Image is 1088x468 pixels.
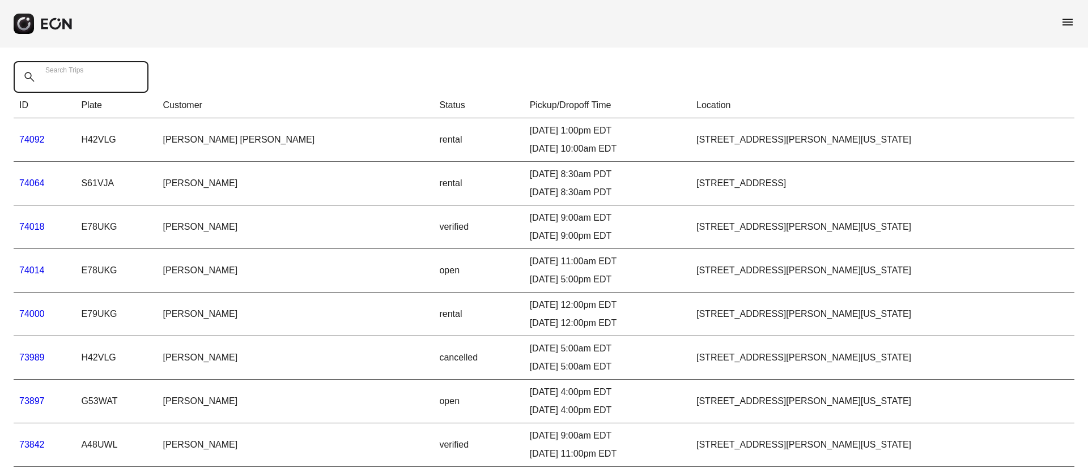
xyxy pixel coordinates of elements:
[530,429,685,443] div: [DATE] 9:00am EDT
[433,423,524,467] td: verified
[158,380,434,423] td: [PERSON_NAME]
[19,309,45,319] a: 74000
[433,205,524,249] td: verified
[433,93,524,118] th: Status
[530,124,685,138] div: [DATE] 1:00pm EDT
[530,211,685,225] div: [DATE] 9:00am EDT
[19,222,45,231] a: 74018
[530,447,685,461] div: [DATE] 11:00pm EDT
[530,316,685,330] div: [DATE] 12:00pm EDT
[158,423,434,467] td: [PERSON_NAME]
[524,93,691,118] th: Pickup/Dropoff Time
[433,380,524,423] td: open
[75,118,157,162] td: H42VLG
[19,353,45,362] a: 73989
[19,265,45,275] a: 74014
[19,135,45,144] a: 74092
[530,403,685,417] div: [DATE] 4:00pm EDT
[530,360,685,373] div: [DATE] 5:00am EDT
[530,342,685,355] div: [DATE] 5:00am EDT
[530,273,685,286] div: [DATE] 5:00pm EDT
[19,396,45,406] a: 73897
[75,93,157,118] th: Plate
[530,168,685,181] div: [DATE] 8:30am PDT
[433,118,524,162] td: rental
[530,298,685,312] div: [DATE] 12:00pm EDT
[75,249,157,293] td: E78UKG
[75,380,157,423] td: G53WAT
[19,178,45,188] a: 74064
[158,293,434,336] td: [PERSON_NAME]
[75,205,157,249] td: E78UKG
[75,162,157,205] td: S61VJA
[158,205,434,249] td: [PERSON_NAME]
[691,249,1074,293] td: [STREET_ADDRESS][PERSON_NAME][US_STATE]
[530,385,685,399] div: [DATE] 4:00pm EDT
[691,118,1074,162] td: [STREET_ADDRESS][PERSON_NAME][US_STATE]
[158,118,434,162] td: [PERSON_NAME] [PERSON_NAME]
[433,162,524,205] td: rental
[158,162,434,205] td: [PERSON_NAME]
[158,93,434,118] th: Customer
[75,293,157,336] td: E79UKG
[158,249,434,293] td: [PERSON_NAME]
[433,293,524,336] td: rental
[691,380,1074,423] td: [STREET_ADDRESS][PERSON_NAME][US_STATE]
[530,142,685,156] div: [DATE] 10:00am EDT
[1061,15,1074,29] span: menu
[691,205,1074,249] td: [STREET_ADDRESS][PERSON_NAME][US_STATE]
[158,336,434,380] td: [PERSON_NAME]
[75,336,157,380] td: H42VLG
[691,423,1074,467] td: [STREET_ADDRESS][PERSON_NAME][US_STATE]
[14,93,75,118] th: ID
[530,186,685,199] div: [DATE] 8:30am PDT
[691,93,1074,118] th: Location
[530,255,685,268] div: [DATE] 11:00am EDT
[530,229,685,243] div: [DATE] 9:00pm EDT
[433,336,524,380] td: cancelled
[691,293,1074,336] td: [STREET_ADDRESS][PERSON_NAME][US_STATE]
[433,249,524,293] td: open
[691,336,1074,380] td: [STREET_ADDRESS][PERSON_NAME][US_STATE]
[19,440,45,449] a: 73842
[75,423,157,467] td: A48UWL
[691,162,1074,205] td: [STREET_ADDRESS]
[45,66,83,75] label: Search Trips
